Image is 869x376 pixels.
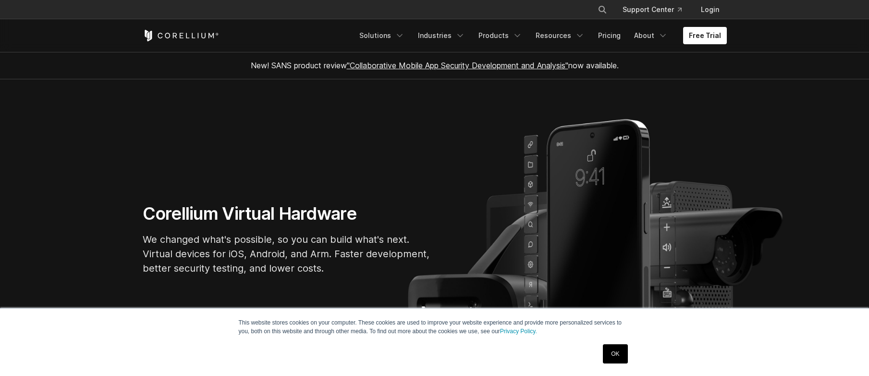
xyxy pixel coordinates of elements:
a: Privacy Policy. [500,328,537,335]
a: OK [603,344,627,363]
a: Free Trial [683,27,727,44]
a: Pricing [592,27,626,44]
p: This website stores cookies on your computer. These cookies are used to improve your website expe... [239,318,631,336]
a: Support Center [615,1,689,18]
a: Corellium Home [143,30,219,41]
a: Login [693,1,727,18]
p: We changed what's possible, so you can build what's next. Virtual devices for iOS, Android, and A... [143,232,431,276]
a: Products [473,27,528,44]
div: Navigation Menu [354,27,727,44]
a: Resources [530,27,590,44]
button: Search [594,1,611,18]
a: "Collaborative Mobile App Security Development and Analysis" [347,61,568,70]
span: New! SANS product review now available. [251,61,619,70]
h1: Corellium Virtual Hardware [143,203,431,225]
a: Industries [412,27,471,44]
div: Navigation Menu [586,1,727,18]
a: Solutions [354,27,410,44]
a: About [628,27,673,44]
